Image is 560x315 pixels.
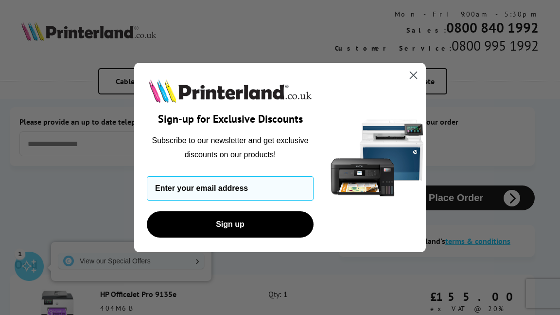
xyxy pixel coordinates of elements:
input: Enter your email address [147,176,314,201]
span: Subscribe to our newsletter and get exclusive discounts on our products! [152,136,309,158]
button: Sign up [147,211,314,238]
span: Sign-up for Exclusive Discounts [158,112,303,126]
img: Printerland.co.uk [147,77,314,105]
img: 5290a21f-4df8-4860-95f4-ea1e8d0e8904.png [329,63,426,252]
button: Close dialog [405,67,422,84]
